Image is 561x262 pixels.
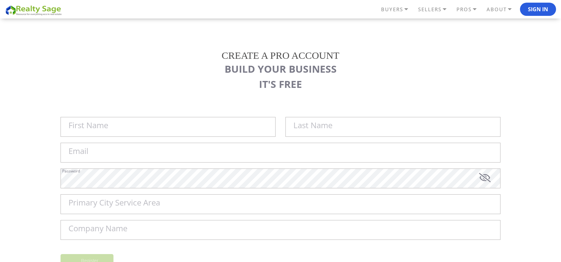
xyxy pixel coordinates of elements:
[61,50,500,61] h2: CREATE A PRO ACCOUNT
[379,4,416,15] a: BUYERS
[68,121,108,129] label: First Name
[520,3,556,16] button: Sign In
[68,199,160,206] label: Primary City Service Area
[5,4,65,16] img: REALTY SAGE
[68,224,127,232] label: Company Name
[61,78,500,90] h3: IT'S FREE
[485,4,520,15] a: ABOUT
[61,63,500,75] h3: BUILD YOUR BUSINESS
[68,147,88,155] label: Email
[455,4,485,15] a: PROS
[293,121,332,129] label: Last Name
[416,4,455,15] a: SELLERS
[62,169,80,173] label: Password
